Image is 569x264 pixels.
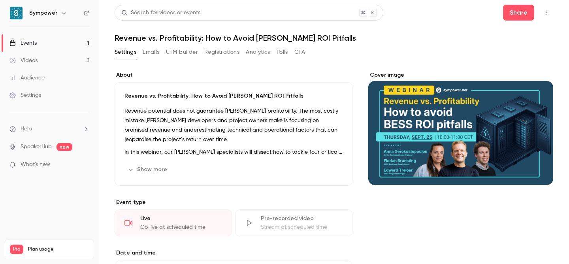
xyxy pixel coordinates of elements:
span: What's new [21,160,50,169]
h6: Sympower [29,9,57,17]
div: Events [9,39,37,47]
div: Settings [9,91,41,99]
button: Emails [143,46,159,58]
label: Cover image [368,71,553,79]
label: Date and time [115,249,352,257]
img: Sympower [10,7,23,19]
section: Cover image [368,71,553,185]
p: Event type [115,198,352,206]
a: SpeakerHub [21,143,52,151]
div: Live [140,215,222,223]
button: Analytics [246,46,270,58]
div: LiveGo live at scheduled time [115,209,232,236]
button: Show more [124,163,172,176]
div: Stream at scheduled time [261,223,343,231]
span: Pro [10,245,23,254]
button: Settings [115,46,136,58]
button: Polls [277,46,288,58]
div: Go live at scheduled time [140,223,222,231]
button: Registrations [204,46,239,58]
p: Revenue potential does not guarantee [PERSON_NAME] profitability. The most costly mistake [PERSON... [124,106,343,144]
div: Audience [9,74,45,82]
div: Videos [9,57,38,64]
div: Pre-recorded video [261,215,343,223]
div: Pre-recorded videoStream at scheduled time [235,209,352,236]
button: CTA [294,46,305,58]
p: In this webinar, our [PERSON_NAME] specialists will dissect how to tackle four critical risks tha... [124,147,343,157]
span: Help [21,125,32,133]
li: help-dropdown-opener [9,125,89,133]
p: Revenue vs. Profitability: How to Avoid [PERSON_NAME] ROI Pitfalls [124,92,343,100]
div: Search for videos or events [121,9,200,17]
label: About [115,71,352,79]
span: Plan usage [28,246,89,253]
h1: Revenue vs. Profitability: How to Avoid [PERSON_NAME] ROI Pitfalls [115,33,553,43]
span: new [57,143,72,151]
iframe: Noticeable Trigger [80,161,89,168]
button: UTM builder [166,46,198,58]
button: Share [503,5,534,21]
